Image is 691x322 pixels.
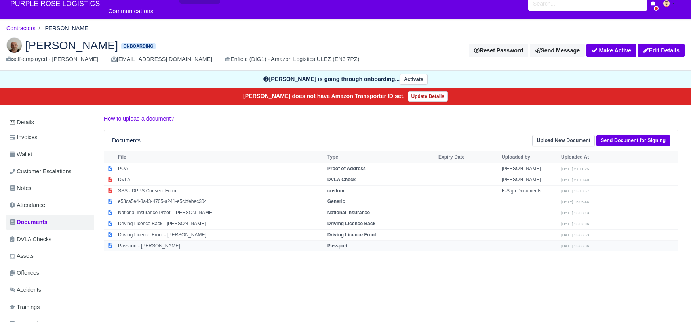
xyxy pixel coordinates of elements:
a: Customer Escalations [6,164,94,179]
span: Customer Escalations [10,167,72,176]
a: Details [6,115,94,130]
strong: National Insurance [327,210,370,215]
a: Update Details [408,91,448,102]
span: Invoices [10,133,37,142]
td: National Insurance Proof - [PERSON_NAME] [116,207,326,218]
td: Driving Licence Front - [PERSON_NAME] [116,229,326,240]
small: [DATE] 15:08:13 [561,211,589,215]
td: E-Sign Documents [500,185,559,196]
small: [DATE] 15:18:57 [561,189,589,193]
span: Wallet [10,150,32,159]
strong: Generic [327,199,345,204]
span: Offences [10,268,39,278]
span: Assets [10,251,34,261]
th: Type [326,151,436,163]
a: Invoices [6,130,94,145]
button: Reset Password [469,44,528,57]
strong: Passport [327,243,348,249]
span: DVLA Checks [10,235,51,244]
span: Documents [10,218,48,227]
strong: Driving Licence Front [327,232,376,238]
small: [DATE] 15:07:06 [561,222,589,226]
td: Driving Licence Back - [PERSON_NAME] [116,218,326,229]
th: Uploaded by [500,151,559,163]
a: Documents [6,215,94,230]
small: [DATE] 15:08:44 [561,199,589,204]
span: Onboarding [121,43,155,49]
a: Notes [6,180,94,196]
div: Enfield (DIG1) - Amazon Logistics ULEZ (EN3 7PZ) [225,55,359,64]
a: Offences [6,265,94,281]
a: Upload New Document [532,135,595,146]
div: Jason Russon [0,31,691,71]
li: [PERSON_NAME] [36,24,90,33]
a: Edit Details [638,44,685,57]
button: Activate [400,74,427,85]
a: Contractors [6,25,36,31]
span: Trainings [10,303,40,312]
div: [EMAIL_ADDRESS][DOMAIN_NAME] [111,55,212,64]
div: self-employed - [PERSON_NAME] [6,55,99,64]
span: Attendance [10,201,45,210]
small: [DATE] 15:06:53 [561,233,589,237]
a: Send Document for Signing [596,135,670,146]
th: Uploaded At [559,151,619,163]
a: DVLA Checks [6,232,94,247]
td: SSS - DPPS Consent Form [116,185,326,196]
a: Wallet [6,147,94,162]
a: How to upload a document? [104,115,174,122]
a: Assets [6,248,94,264]
strong: DVLA Check [327,177,356,182]
a: Send Message [530,44,585,57]
h6: Documents [112,137,141,144]
strong: Driving Licence Back [327,221,375,226]
th: Expiry Date [436,151,500,163]
td: e58ca5e4-3a43-4705-a241-e5cbfebec304 [116,196,326,207]
span: Accidents [10,286,41,295]
th: File [116,151,326,163]
button: Make Active [586,44,636,57]
strong: custom [327,188,345,194]
small: [DATE] 15:06:36 [561,244,589,248]
span: [PERSON_NAME] [25,40,118,51]
td: [PERSON_NAME] [500,163,559,174]
small: [DATE] 21:10:40 [561,178,589,182]
strong: Proof of Address [327,166,366,171]
td: DVLA [116,174,326,185]
a: Attendance [6,197,94,213]
a: Communications [104,4,158,19]
a: Accidents [6,282,94,298]
a: Trainings [6,299,94,315]
td: [PERSON_NAME] [500,174,559,185]
small: [DATE] 21:11:25 [561,167,589,171]
td: Passport - [PERSON_NAME] [116,240,326,251]
iframe: Chat Widget [651,284,691,322]
span: Notes [10,184,31,193]
td: POA [116,163,326,174]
